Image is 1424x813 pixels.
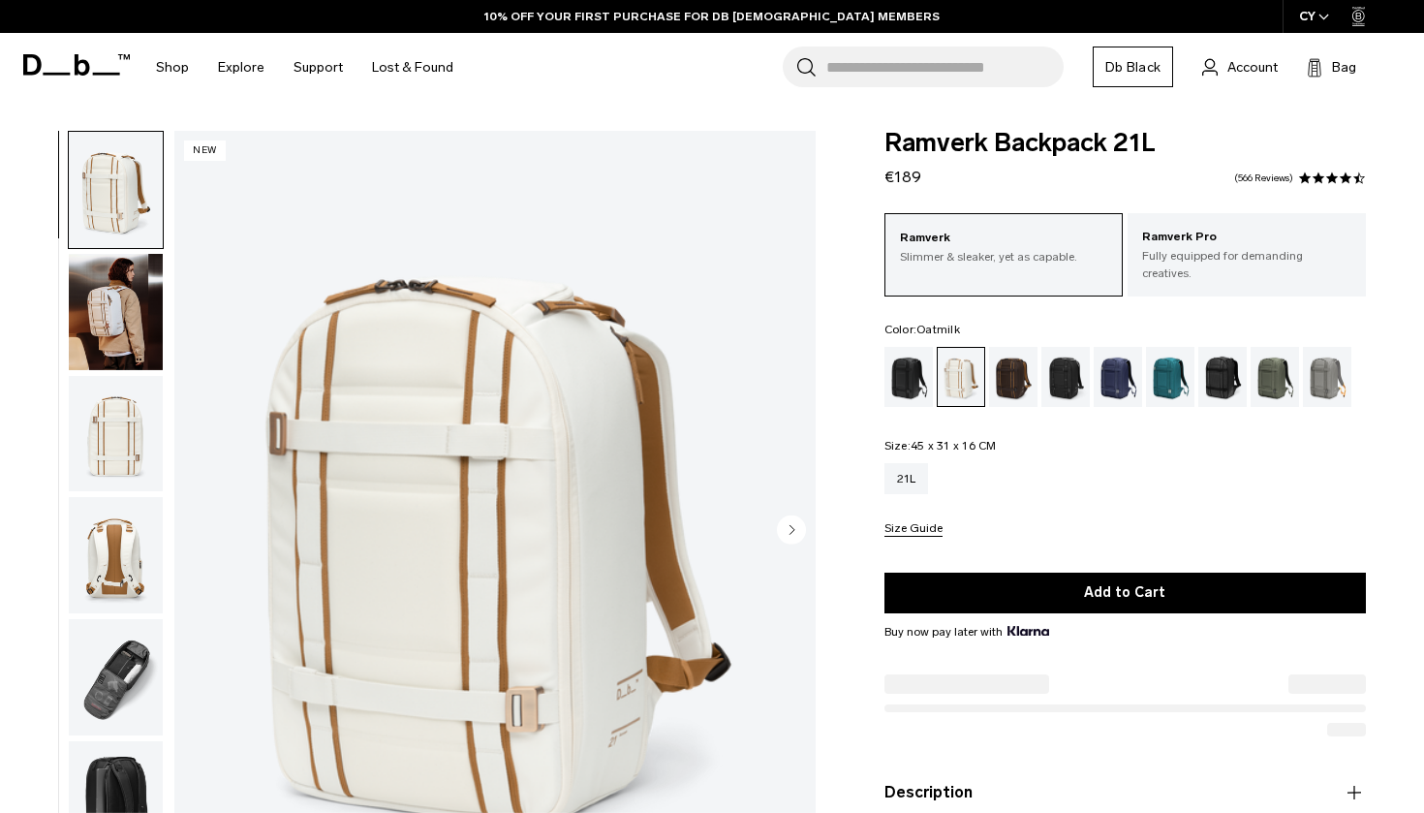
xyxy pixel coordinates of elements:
a: Oatmilk [937,347,985,407]
a: Espresso [989,347,1037,407]
a: Sand Grey [1303,347,1351,407]
button: Size Guide [884,522,943,537]
a: Ramverk Pro Fully equipped for demanding creatives. [1128,213,1366,297]
img: {"height" => 20, "alt" => "Klarna"} [1007,626,1049,636]
a: Charcoal Grey [1041,347,1090,407]
p: Fully equipped for demanding creatives. [1142,247,1351,282]
button: Ramverk Backpack 21L Oatmilk [68,496,164,614]
button: Bag [1307,55,1356,78]
a: 566 reviews [1234,173,1293,183]
button: Ramverk Backpack 21L Oatmilk [68,131,164,249]
span: Account [1227,57,1278,78]
a: 10% OFF YOUR FIRST PURCHASE FOR DB [DEMOGRAPHIC_DATA] MEMBERS [484,8,940,25]
button: Next slide [777,515,806,547]
img: Ramverk Backpack 21L Oatmilk [69,376,163,492]
a: Explore [218,33,264,102]
a: Support [294,33,343,102]
img: Ramverk Backpack 21L Oatmilk [69,254,163,370]
span: €189 [884,168,921,186]
a: Midnight Teal [1146,347,1194,407]
button: Description [884,781,1366,804]
nav: Main Navigation [141,33,468,102]
span: 45 x 31 x 16 CM [911,439,997,453]
a: Black Out [884,347,933,407]
button: Ramverk Backpack 21L Oatmilk [68,375,164,493]
img: Ramverk Backpack 21L Oatmilk [69,619,163,735]
legend: Color: [884,324,960,335]
button: Ramverk Backpack 21L Oatmilk [68,253,164,371]
p: Ramverk [900,229,1107,248]
span: Oatmilk [916,323,960,336]
button: Add to Cart [884,573,1366,613]
a: Blue Hour [1094,347,1142,407]
p: New [184,141,226,161]
span: Ramverk Backpack 21L [884,131,1366,156]
img: Ramverk Backpack 21L Oatmilk [69,497,163,613]
span: Buy now pay later with [884,623,1049,641]
a: Db Black [1093,47,1173,87]
a: 21L [884,463,929,494]
p: Slimmer & sleaker, yet as capable. [900,248,1107,266]
legend: Size: [884,440,997,452]
a: Shop [156,33,189,102]
p: Ramverk Pro [1142,228,1351,247]
img: Ramverk Backpack 21L Oatmilk [69,132,163,248]
a: Lost & Found [372,33,453,102]
a: Reflective Black [1198,347,1247,407]
a: Account [1202,55,1278,78]
a: Moss Green [1251,347,1299,407]
button: Ramverk Backpack 21L Oatmilk [68,618,164,736]
span: Bag [1332,57,1356,78]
